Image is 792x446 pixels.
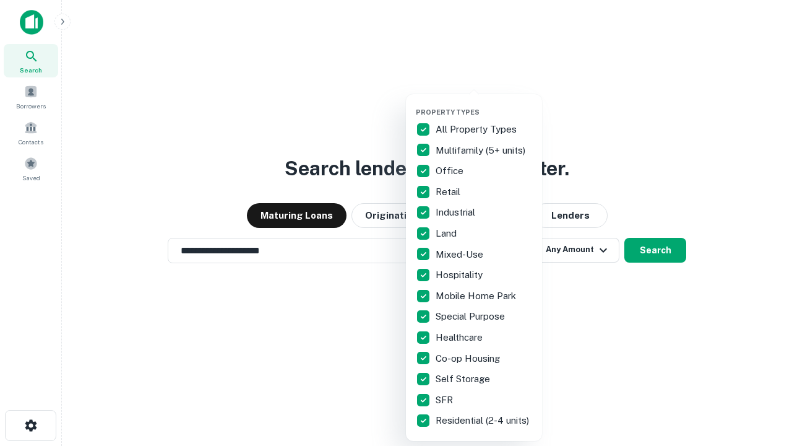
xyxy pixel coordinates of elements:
p: SFR [436,393,455,408]
p: Land [436,226,459,241]
p: Self Storage [436,372,493,387]
p: Mobile Home Park [436,289,519,304]
p: Retail [436,185,463,199]
span: Property Types [416,108,480,116]
iframe: Chat Widget [730,347,792,406]
p: Multifamily (5+ units) [436,143,528,158]
p: Mixed-Use [436,247,486,262]
p: Residential (2-4 units) [436,413,532,428]
p: Healthcare [436,330,485,345]
p: Hospitality [436,268,485,282]
p: Office [436,164,466,178]
p: Special Purpose [436,309,507,324]
p: Industrial [436,205,478,220]
p: All Property Types [436,122,519,137]
p: Co-op Housing [436,351,502,366]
